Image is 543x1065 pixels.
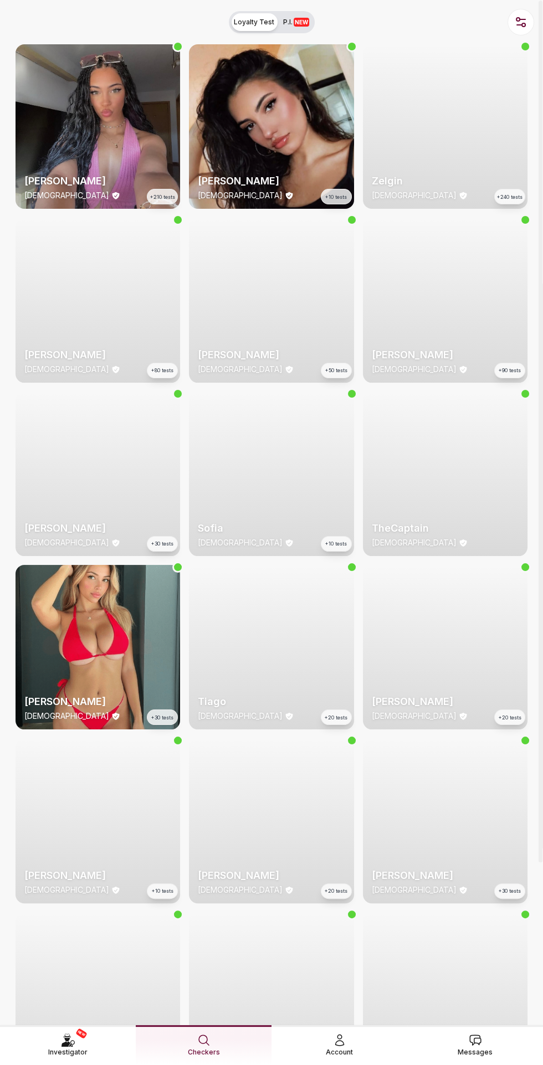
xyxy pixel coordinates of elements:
[363,44,527,209] a: thumbcheckerZelgin[DEMOGRAPHIC_DATA]+240 tests
[372,521,519,536] h2: TheCaptain
[363,392,527,556] a: thumbcheckerTheCaptain[DEMOGRAPHIC_DATA]
[24,537,109,548] p: [DEMOGRAPHIC_DATA]
[189,218,354,382] img: checker
[198,521,345,536] h2: Sofia
[16,738,180,903] a: thumbchecker[PERSON_NAME][DEMOGRAPHIC_DATA]+10 tests
[189,44,354,209] img: checker
[458,1047,493,1058] span: Messages
[372,364,457,375] p: [DEMOGRAPHIC_DATA]
[189,738,354,903] a: thumbchecker[PERSON_NAME][DEMOGRAPHIC_DATA]+20 tests
[198,347,345,363] h2: [PERSON_NAME]
[189,44,354,209] a: thumbchecker[PERSON_NAME][DEMOGRAPHIC_DATA]+10 tests
[16,565,180,729] a: thumbchecker[PERSON_NAME][DEMOGRAPHIC_DATA]+30 tests
[499,714,521,722] span: +20 tests
[325,193,347,201] span: +10 tests
[326,1047,353,1058] span: Account
[16,392,180,556] img: checker
[48,1047,88,1058] span: Investigator
[189,565,354,729] a: thumbcheckerTiago[DEMOGRAPHIC_DATA]+20 tests
[150,193,175,201] span: +210 tests
[16,218,180,382] img: checker
[325,367,347,374] span: +50 tests
[24,364,109,375] p: [DEMOGRAPHIC_DATA]
[189,218,354,382] a: thumbchecker[PERSON_NAME][DEMOGRAPHIC_DATA]+50 tests
[198,711,283,722] p: [DEMOGRAPHIC_DATA]
[24,347,171,363] h2: [PERSON_NAME]
[16,44,180,209] img: checker
[372,694,519,709] h2: [PERSON_NAME]
[151,540,173,548] span: +30 tests
[363,218,527,382] img: checker
[407,1025,543,1064] a: Messages
[24,694,171,709] h2: [PERSON_NAME]
[189,565,354,729] img: checker
[363,218,527,382] a: thumbchecker[PERSON_NAME][DEMOGRAPHIC_DATA]+90 tests
[16,44,180,209] a: thumbchecker[PERSON_NAME][DEMOGRAPHIC_DATA]+210 tests
[188,1047,220,1058] span: Checkers
[234,18,274,27] span: Loyalty Test
[198,364,283,375] p: [DEMOGRAPHIC_DATA]
[372,537,457,548] p: [DEMOGRAPHIC_DATA]
[363,392,527,556] img: checker
[24,711,109,722] p: [DEMOGRAPHIC_DATA]
[24,521,171,536] h2: [PERSON_NAME]
[24,884,109,896] p: [DEMOGRAPHIC_DATA]
[363,44,527,209] img: checker
[16,565,180,729] img: checker
[16,738,180,903] img: checker
[16,392,180,556] a: thumbchecker[PERSON_NAME][DEMOGRAPHIC_DATA]+30 tests
[24,190,109,201] p: [DEMOGRAPHIC_DATA]
[325,540,347,548] span: +10 tests
[363,565,527,729] a: thumbchecker[PERSON_NAME][DEMOGRAPHIC_DATA]+20 tests
[372,173,519,189] h2: Zelgin
[363,565,527,729] img: checker
[151,367,173,374] span: +80 tests
[24,868,171,883] h2: [PERSON_NAME]
[372,347,519,363] h2: [PERSON_NAME]
[372,711,457,722] p: [DEMOGRAPHIC_DATA]
[198,190,283,201] p: [DEMOGRAPHIC_DATA]
[198,868,345,883] h2: [PERSON_NAME]
[363,738,527,903] img: checker
[198,694,345,709] h2: Tiago
[24,173,171,189] h2: [PERSON_NAME]
[198,884,283,896] p: [DEMOGRAPHIC_DATA]
[151,714,173,722] span: +30 tests
[497,193,522,201] span: +240 tests
[198,173,345,189] h2: [PERSON_NAME]
[283,18,309,27] span: P.I.
[499,887,521,895] span: +30 tests
[152,887,173,895] span: +10 tests
[372,868,519,883] h2: [PERSON_NAME]
[271,1025,407,1064] a: Account
[372,884,457,896] p: [DEMOGRAPHIC_DATA]
[189,392,354,556] img: checker
[325,714,347,722] span: +20 tests
[294,18,309,27] span: NEW
[189,738,354,903] img: checker
[75,1028,88,1039] span: NEW
[372,190,457,201] p: [DEMOGRAPHIC_DATA]
[198,537,283,548] p: [DEMOGRAPHIC_DATA]
[499,367,521,374] span: +90 tests
[136,1025,271,1064] a: Checkers
[16,218,180,382] a: thumbchecker[PERSON_NAME][DEMOGRAPHIC_DATA]+80 tests
[363,738,527,903] a: thumbchecker[PERSON_NAME][DEMOGRAPHIC_DATA]+30 tests
[325,887,347,895] span: +20 tests
[189,392,354,556] a: thumbcheckerSofia[DEMOGRAPHIC_DATA]+10 tests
